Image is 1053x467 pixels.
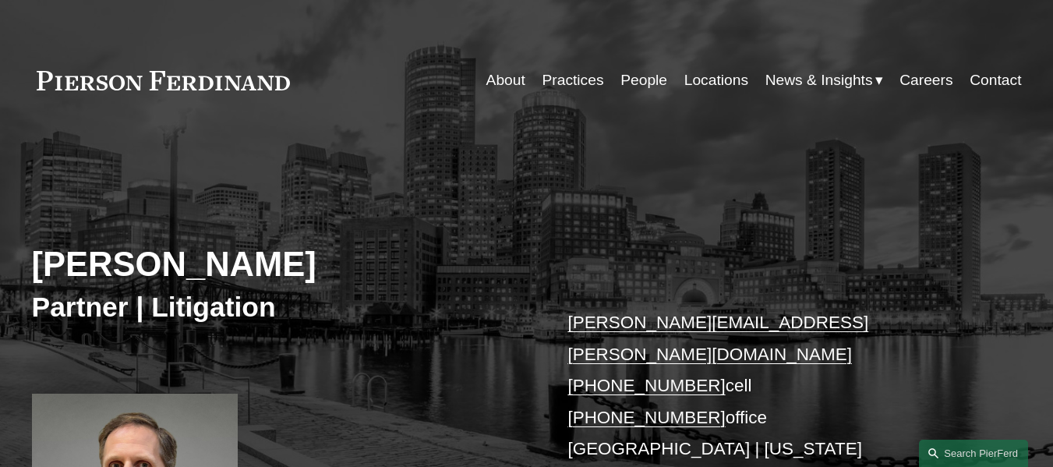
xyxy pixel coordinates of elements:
[919,440,1028,467] a: Search this site
[542,65,603,95] a: Practices
[765,65,883,95] a: folder dropdown
[620,65,667,95] a: People
[567,376,725,395] a: [PHONE_NUMBER]
[486,65,525,95] a: About
[32,291,527,325] h3: Partner | Litigation
[567,313,868,363] a: [PERSON_NAME][EMAIL_ADDRESS][PERSON_NAME][DOMAIN_NAME]
[970,65,1021,95] a: Contact
[684,65,748,95] a: Locations
[765,67,873,94] span: News & Insights
[567,408,725,427] a: [PHONE_NUMBER]
[32,244,527,285] h2: [PERSON_NAME]
[899,65,952,95] a: Careers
